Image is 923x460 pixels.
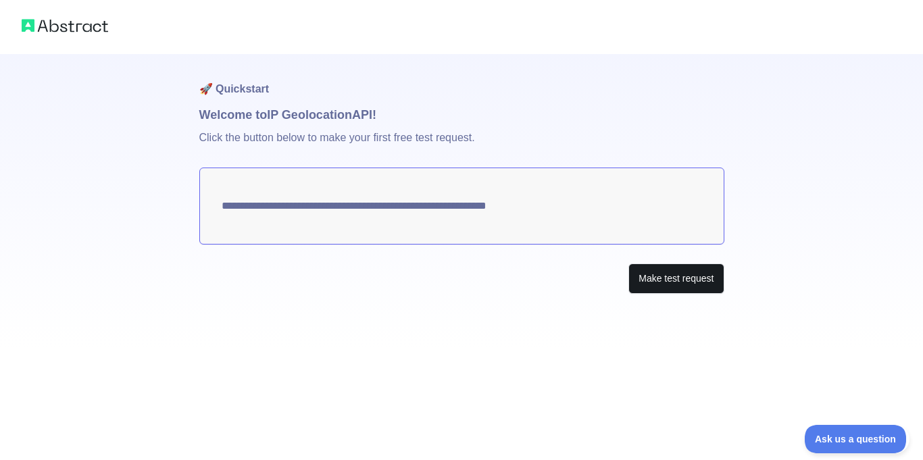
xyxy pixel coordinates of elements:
h1: Welcome to IP Geolocation API! [199,105,724,124]
h1: 🚀 Quickstart [199,54,724,105]
img: Abstract logo [22,16,108,35]
p: Click the button below to make your first free test request. [199,124,724,168]
iframe: To enrich screen reader interactions, please activate Accessibility in Grammarly extension settings [805,425,909,453]
button: Make test request [628,263,724,294]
